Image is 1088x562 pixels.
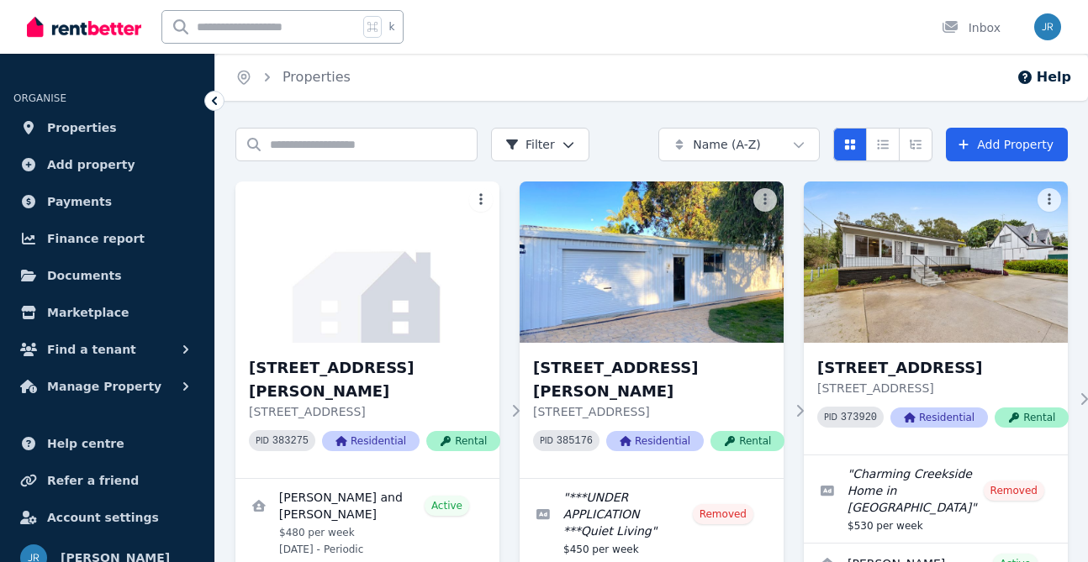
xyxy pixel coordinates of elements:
small: PID [256,436,269,445]
a: Refer a friend [13,464,201,497]
span: Properties [47,118,117,138]
span: Residential [322,431,420,451]
h3: [STREET_ADDRESS][PERSON_NAME] [533,356,784,403]
img: 3 Kilpa Rd, Wyongah [235,181,499,343]
p: [STREET_ADDRESS] [817,380,1069,397]
span: Refer a friend [47,470,139,491]
button: More options [469,188,493,212]
button: More options [753,188,777,212]
small: PID [540,436,553,445]
span: Rental [426,431,500,451]
img: Jo Reinhard [1034,13,1061,40]
span: Residential [890,407,988,428]
p: [STREET_ADDRESS] [533,403,784,420]
button: Card view [833,128,867,161]
code: 373920 [841,412,877,423]
small: PID [824,412,837,422]
span: Find a tenant [47,339,136,360]
h3: [STREET_ADDRESS] [817,356,1069,380]
button: More options [1038,188,1061,212]
span: Manage Property [47,376,161,397]
img: RentBetter [27,14,141,39]
a: Account settings [13,501,201,534]
button: Find a tenant [13,333,201,366]
span: Account settings [47,507,159,528]
a: Help centre [13,427,201,460]
button: Name (A-Z) [658,128,820,161]
span: Documents [47,265,122,286]
div: Inbox [942,19,1001,36]
button: Manage Property [13,370,201,403]
img: 3A Kilpa Rd, Wyongah [520,181,784,343]
nav: Breadcrumb [215,54,371,101]
code: 383275 [272,435,309,447]
a: Add property [13,148,201,181]
a: Finance report [13,222,201,255]
p: [STREET_ADDRESS] [249,403,500,420]
img: 6 Sonoma Rd, Budgewoi [804,181,1068,343]
a: Properties [283,69,351,85]
span: Payments [47,192,112,212]
a: 3 Kilpa Rd, Wyongah[STREET_ADDRESS][PERSON_NAME][STREET_ADDRESS]PID 383275ResidentialRental [235,181,499,478]
span: Rental [995,407,1069,428]
button: Filter [491,128,589,161]
a: Add Property [946,128,1068,161]
span: Finance report [47,228,145,249]
button: Compact list view [866,128,900,161]
span: Add property [47,155,135,175]
span: k [388,20,394,34]
button: Expanded list view [899,128,932,161]
a: 6 Sonoma Rd, Budgewoi[STREET_ADDRESS][STREET_ADDRESS]PID 373920ResidentialRental [804,181,1068,454]
code: 385176 [557,435,593,447]
span: Rental [710,431,784,451]
a: Marketplace [13,296,201,329]
a: Payments [13,185,201,218]
a: Documents [13,259,201,292]
h3: [STREET_ADDRESS][PERSON_NAME] [249,356,500,403]
span: Marketplace [47,302,129,323]
a: 3A Kilpa Rd, Wyongah[STREET_ADDRESS][PERSON_NAME][STREET_ADDRESS]PID 385176ResidentialRental [520,181,784,478]
span: Help centre [47,433,124,454]
span: Residential [606,431,704,451]
a: Properties [13,111,201,144]
span: Filter [505,136,555,153]
button: Help [1017,67,1071,87]
span: Name (A-Z) [693,136,761,153]
div: View options [833,128,932,161]
a: Edit listing: Charming Creekside Home in Budgewoi [804,455,1068,543]
span: ORGANISE [13,92,66,104]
